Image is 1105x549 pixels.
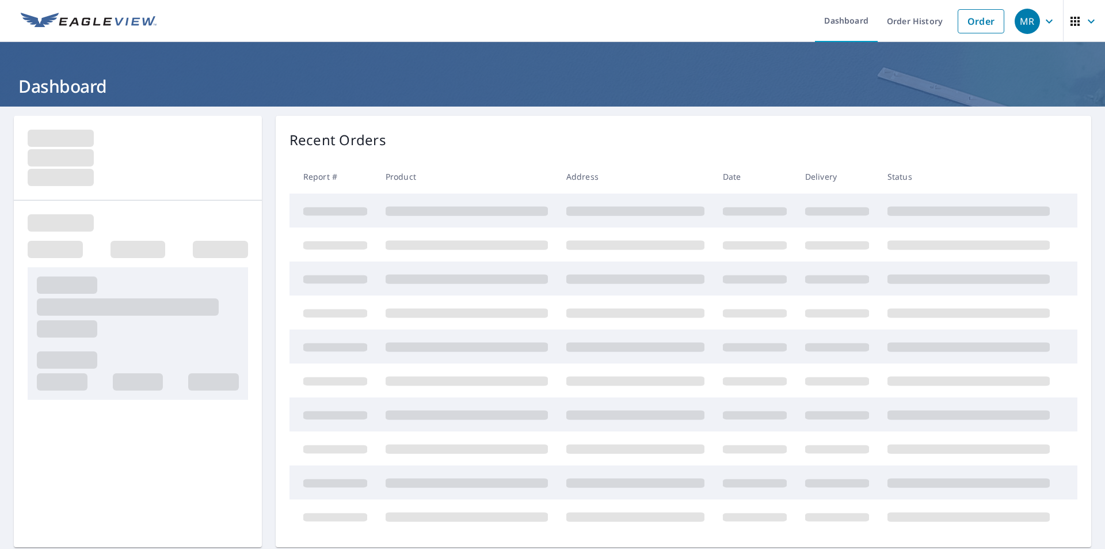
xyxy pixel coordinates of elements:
th: Product [376,160,557,194]
th: Delivery [796,160,878,194]
h1: Dashboard [14,74,1091,98]
th: Report # [289,160,376,194]
th: Status [878,160,1059,194]
th: Date [714,160,796,194]
img: EV Logo [21,13,157,30]
div: MR [1015,9,1040,34]
a: Order [958,9,1004,33]
p: Recent Orders [289,130,386,150]
th: Address [557,160,714,194]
